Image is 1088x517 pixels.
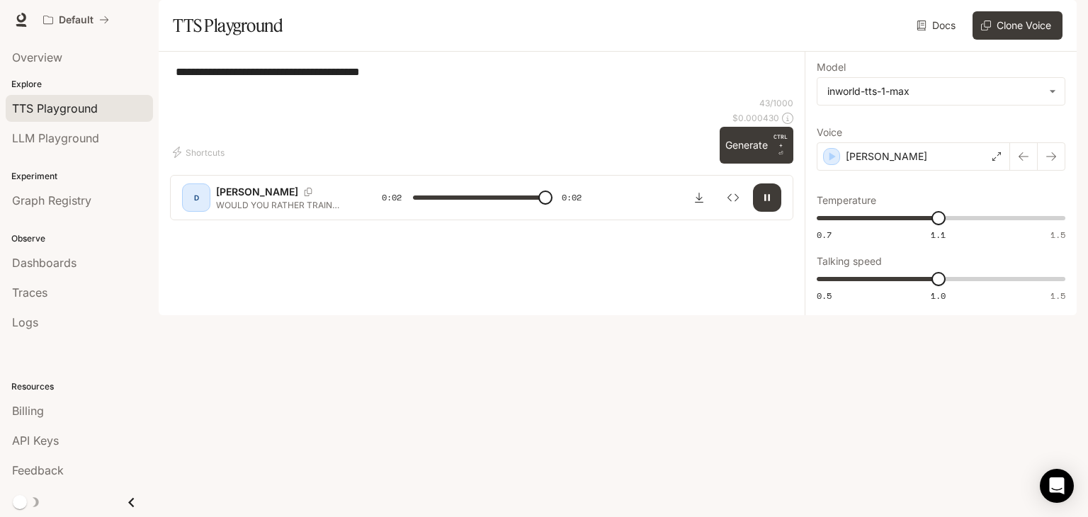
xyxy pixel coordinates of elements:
[382,191,402,205] span: 0:02
[685,183,713,212] button: Download audio
[817,256,882,266] p: Talking speed
[773,132,788,158] p: ⏎
[170,141,230,164] button: Shortcuts
[298,188,318,196] button: Copy Voice ID
[973,11,1062,40] button: Clone Voice
[720,127,793,164] button: GenerateCTRL +⏎
[817,78,1065,105] div: inworld-tts-1-max
[37,6,115,34] button: All workspaces
[732,112,779,124] p: $ 0.000430
[1050,290,1065,302] span: 1.5
[931,290,946,302] span: 1.0
[817,62,846,72] p: Model
[59,14,93,26] p: Default
[931,229,946,241] span: 1.1
[173,11,283,40] h1: TTS Playground
[1050,229,1065,241] span: 1.5
[773,132,788,149] p: CTRL +
[719,183,747,212] button: Inspect
[817,127,842,137] p: Voice
[914,11,961,40] a: Docs
[216,199,348,211] p: WOULD YOU RATHER TRAIN ARMS OR TRAIN LEGS?
[185,186,208,209] div: D
[846,149,927,164] p: [PERSON_NAME]
[216,185,298,199] p: [PERSON_NAME]
[817,229,832,241] span: 0.7
[817,195,876,205] p: Temperature
[759,97,793,109] p: 43 / 1000
[817,290,832,302] span: 0.5
[827,84,1042,98] div: inworld-tts-1-max
[562,191,582,205] span: 0:02
[1040,469,1074,503] div: Open Intercom Messenger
